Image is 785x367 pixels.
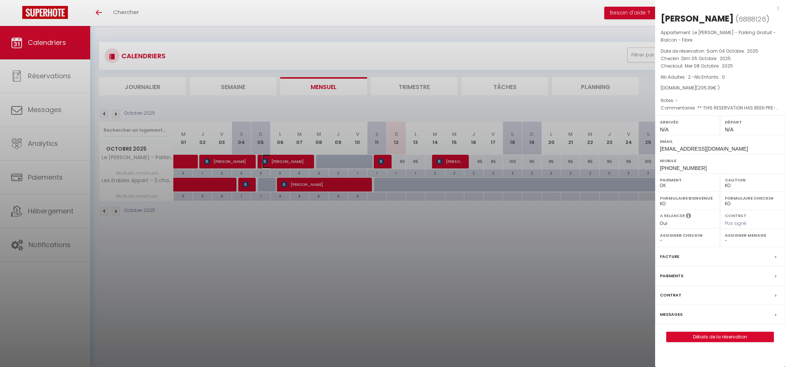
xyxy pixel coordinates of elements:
p: Checkin : [661,55,779,62]
label: Paiement [660,176,715,184]
p: Commentaires : [661,104,779,112]
label: Contrat [725,213,746,217]
button: Détails de la réservation [666,332,774,342]
p: Appartement : [661,29,779,44]
span: [EMAIL_ADDRESS][DOMAIN_NAME] [660,146,748,152]
span: Pas signé [725,220,746,226]
span: Nb Adultes : 2 - [661,74,725,80]
span: N/A [725,127,733,132]
span: 6888126 [739,14,766,24]
label: Email [660,138,780,145]
label: Paiements [660,272,683,280]
span: 205.39 [698,85,713,91]
label: Départ [725,118,780,126]
label: Assigner Checkin [660,232,715,239]
a: Détails de la réservation [667,332,773,342]
span: Mer 08 Octobre . 2025 [685,63,733,69]
p: Checkout : [661,62,779,70]
span: ( € ) [696,85,720,91]
div: [PERSON_NAME] [661,13,734,24]
label: Mobile [660,157,780,164]
label: Caution [725,176,780,184]
label: Assigner Menage [725,232,780,239]
span: - [676,97,678,104]
label: Facture [660,253,679,260]
span: Nb Enfants : 0 [694,74,725,80]
span: Dim 05 Octobre . 2025 [681,55,731,62]
p: Date de réservation : [661,47,779,55]
div: x [655,4,779,13]
label: A relancer [660,213,685,219]
p: Notes : [661,97,779,104]
label: Formulaire Checkin [725,194,780,202]
span: [PHONE_NUMBER] [660,165,707,171]
label: Contrat [660,291,681,299]
span: Le [PERSON_NAME] - Parking Gratuit - Balcon - Fibre [661,29,776,43]
label: Messages [660,311,683,318]
div: [DOMAIN_NAME] [661,85,779,92]
i: Sélectionner OUI si vous souhaiter envoyer les séquences de messages post-checkout [686,213,691,221]
label: Formulaire Bienvenue [660,194,715,202]
label: Arrivée [660,118,715,126]
span: ( ) [736,14,769,24]
span: N/A [660,127,668,132]
span: Sam 04 Octobre . 2025 [707,48,758,54]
